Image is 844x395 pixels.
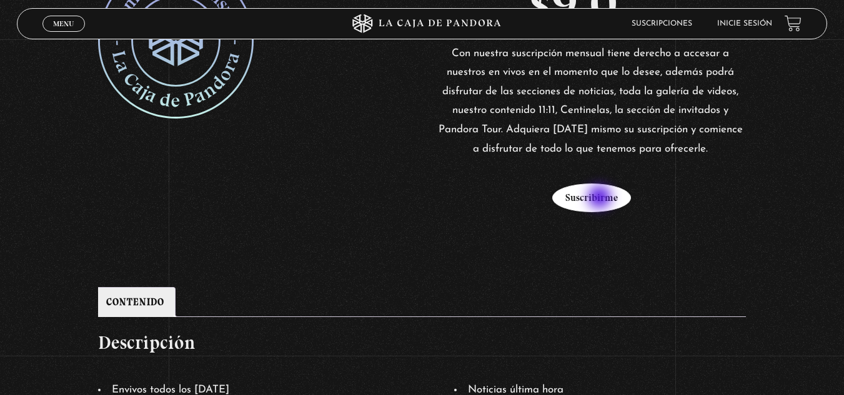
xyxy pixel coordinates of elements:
[785,15,802,32] a: View your shopping cart
[98,329,747,356] h2: Descripción
[53,20,74,27] span: Menu
[106,288,164,316] a: Contenido
[632,20,692,27] a: Suscripciones
[435,44,746,159] p: Con nuestra suscripción mensual tiene derecho a accesar a nuestros en vivos en el momento que lo ...
[552,183,631,212] button: Suscribirme
[49,30,78,39] span: Cerrar
[717,20,772,27] a: Inicie sesión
